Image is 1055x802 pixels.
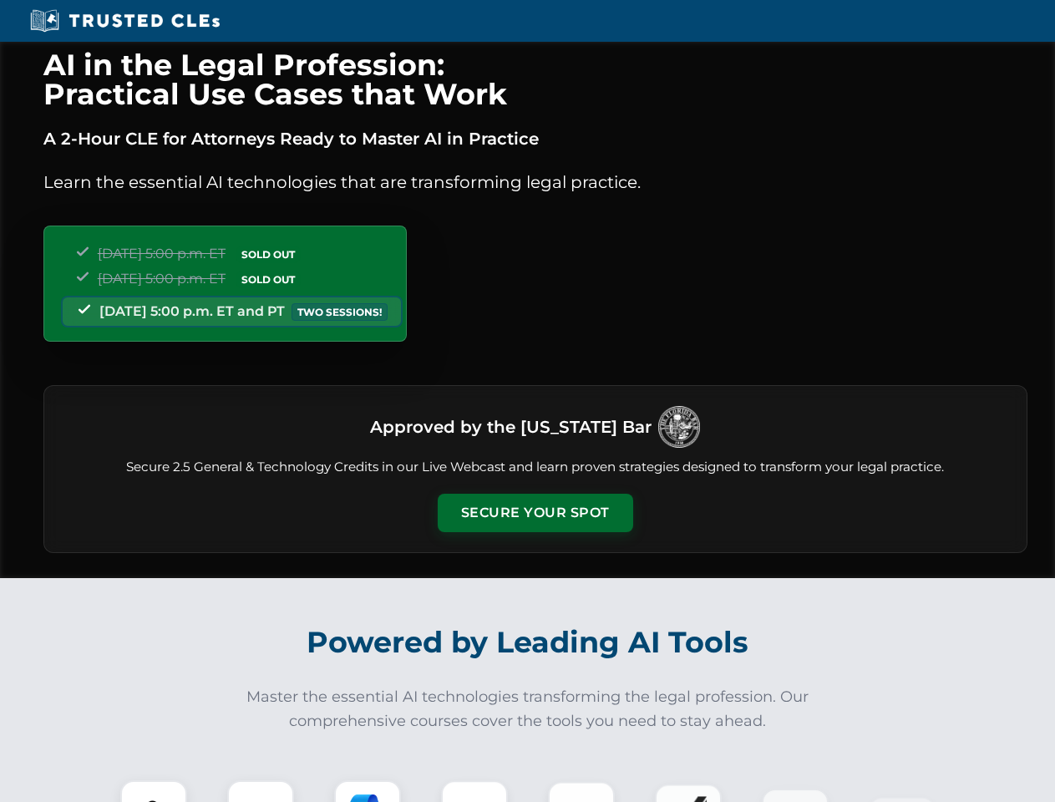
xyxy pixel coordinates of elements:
p: Master the essential AI technologies transforming the legal profession. Our comprehensive courses... [236,685,820,733]
span: SOLD OUT [236,271,301,288]
button: Secure Your Spot [438,494,633,532]
p: Secure 2.5 General & Technology Credits in our Live Webcast and learn proven strategies designed ... [64,458,1007,477]
span: SOLD OUT [236,246,301,263]
p: Learn the essential AI technologies that are transforming legal practice. [43,169,1027,195]
span: [DATE] 5:00 p.m. ET [98,271,226,287]
h1: AI in the Legal Profession: Practical Use Cases that Work [43,50,1027,109]
span: [DATE] 5:00 p.m. ET [98,246,226,261]
img: Trusted CLEs [25,8,225,33]
h3: Approved by the [US_STATE] Bar [370,412,652,442]
p: A 2-Hour CLE for Attorneys Ready to Master AI in Practice [43,125,1027,152]
img: Logo [658,406,700,448]
h2: Powered by Leading AI Tools [65,613,991,672]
